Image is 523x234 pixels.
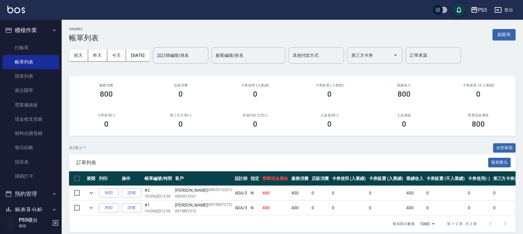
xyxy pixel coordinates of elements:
[453,4,465,16] button: save
[120,171,143,186] th: 操作
[145,194,172,199] p: 10/09 (四) 13:50
[310,171,330,186] th: 店販消費
[69,34,99,42] h3: 帳單列表
[478,6,487,14] div: PS5
[99,188,119,198] button: 列印
[374,113,434,117] h2: 入金儲值
[261,186,290,200] td: 400
[175,194,232,199] p: 0903312201
[175,208,232,214] p: 0975897272
[330,171,368,186] th: 卡券使用 (入業績)
[425,171,466,186] th: 卡券販賣 (不入業績)
[310,201,330,215] td: 0
[492,29,516,40] button: 新開單
[425,186,466,200] td: 0
[405,186,425,200] td: 400
[374,83,434,87] h2: 業績收入
[100,90,113,98] h3: 800
[87,188,96,198] button: expand row
[76,113,136,117] h2: 卡券使用(-)
[87,203,96,212] button: expand row
[178,120,183,128] h3: 0
[88,50,107,61] button: 昨天
[476,90,480,98] h3: 0
[466,201,492,215] td: 0
[151,113,211,117] h2: 第三方卡券(-)
[233,201,249,215] td: ADA /3
[143,186,174,200] td: #2
[492,4,516,16] button: 登出
[99,203,119,213] button: 列印
[178,90,183,98] h3: 0
[492,31,516,37] a: 新開單
[2,155,59,169] a: 排班表
[449,113,509,117] h2: 營業現金應收
[7,6,25,13] img: Logo
[330,186,368,200] td: 0
[472,120,485,128] h3: 800
[69,50,88,61] button: 前天
[261,201,290,215] td: 400
[249,186,261,200] td: N
[2,22,59,38] button: 櫃檯作業
[122,188,141,198] a: 詳情
[175,202,232,208] div: [PERSON_NAME]
[466,186,492,200] td: 0
[2,55,59,69] a: 帳單列表
[249,171,261,186] th: 指定
[225,83,285,87] h2: 卡券使用 (入業績)
[393,221,415,227] p: 每頁顯示數量
[398,90,411,98] h3: 800
[405,201,425,215] td: 400
[492,201,521,215] td: 0
[492,186,521,200] td: 0
[390,50,400,60] button: Open
[208,202,232,208] p: (0975897272)
[253,90,257,98] h3: 0
[2,140,59,155] a: 每日結帳
[175,187,232,194] div: [PERSON_NAME]
[225,113,285,117] h2: 其他付款方式(-)
[2,112,59,126] a: 現金收支登錄
[85,171,97,186] th: 展開
[367,171,405,186] th: 卡券販賣 (入業績)
[19,217,50,223] h5: PS5櫃台
[2,186,59,202] button: 預約管理
[122,203,141,213] a: 詳情
[2,69,59,83] a: 掛單列表
[468,4,489,16] button: PS5
[233,186,249,200] td: ADA /3
[2,169,59,183] a: 掃碼打卡
[69,145,86,151] p: 共 2 筆, 1 / 1
[145,208,172,214] p: 10/09 (四) 13:50
[367,201,405,215] td: 0
[488,159,511,165] a: 報表匯出
[249,201,261,215] td: N
[76,160,488,166] span: 訂單列表
[488,158,511,167] button: 報表匯出
[290,201,310,215] td: 400
[290,186,310,200] td: 400
[261,171,290,186] th: 營業現金應收
[492,171,521,186] th: 第三方卡券(-)
[425,201,466,215] td: 0
[367,186,405,200] td: 0
[447,221,477,227] p: 第 1–2 筆 共 2 筆
[233,171,249,186] th: 設計師
[300,83,360,87] h2: 卡券販賣 (入業績)
[405,171,425,186] th: 業績收入
[449,83,509,87] h2: 卡券販賣 (不入業績)
[126,50,149,61] button: [DATE]
[5,217,17,229] img: Person
[151,83,211,87] h2: 店販消費
[143,201,174,215] td: #1
[417,215,437,232] div: 1000
[290,171,310,186] th: 服務消費
[107,50,126,61] button: 今天
[69,27,99,31] h2: ORDERS
[174,171,233,186] th: 客戶
[104,120,108,128] h3: 0
[2,202,59,218] button: 報表及分析
[466,171,492,186] th: 卡券使用(-)
[208,187,232,194] p: (0903312201)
